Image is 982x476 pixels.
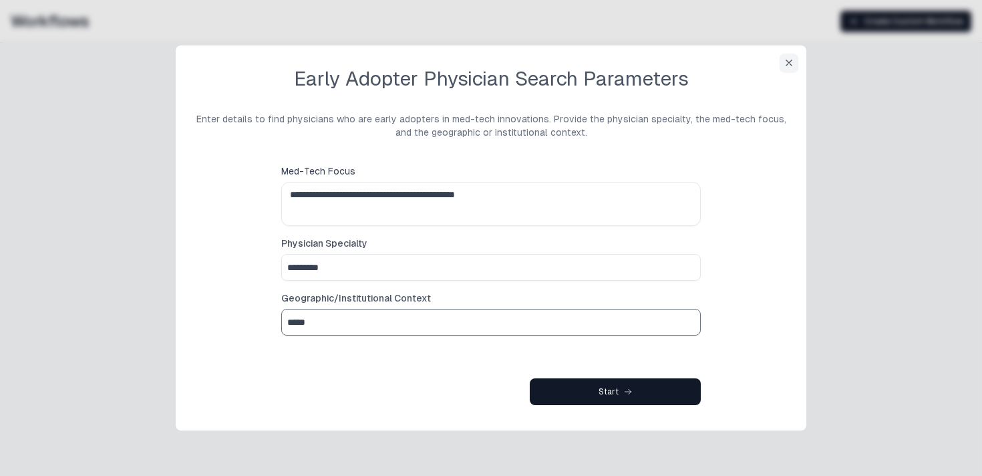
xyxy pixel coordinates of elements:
[281,164,355,178] span: Med-Tech Focus
[281,237,367,250] span: Physician Specialty
[192,112,790,139] p: Enter details to find physicians who are early adopters in med-tech innovations. Provide the phys...
[530,378,701,405] button: Start
[281,291,431,305] span: Geographic/Institutional Context
[599,386,632,397] div: Start
[294,67,689,91] div: Early Adopter Physician Search Parameters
